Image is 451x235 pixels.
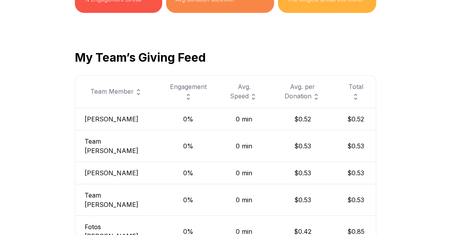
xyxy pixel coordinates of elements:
[270,108,336,130] td: $0.52
[270,162,336,184] td: $0.53
[75,108,158,130] td: [PERSON_NAME]
[75,184,158,215] td: Team [PERSON_NAME]
[336,162,376,184] td: $0.53
[336,108,376,130] td: $0.52
[279,82,326,101] div: Avg. per Donation
[270,130,336,162] td: $0.53
[219,162,270,184] td: 0 min
[336,184,376,215] td: $0.53
[228,82,260,101] div: Avg. Speed
[75,130,158,162] td: Team [PERSON_NAME]
[158,108,218,130] td: 0%
[85,87,149,97] div: Team Member
[75,50,376,64] h2: My Team’s Giving Feed
[167,82,209,101] div: Engagement
[158,184,218,215] td: 0%
[336,130,376,162] td: $0.53
[345,82,366,101] div: Total
[158,130,218,162] td: 0%
[75,162,158,184] td: [PERSON_NAME]
[158,162,218,184] td: 0%
[270,184,336,215] td: $0.53
[219,184,270,215] td: 0 min
[219,130,270,162] td: 0 min
[219,108,270,130] td: 0 min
